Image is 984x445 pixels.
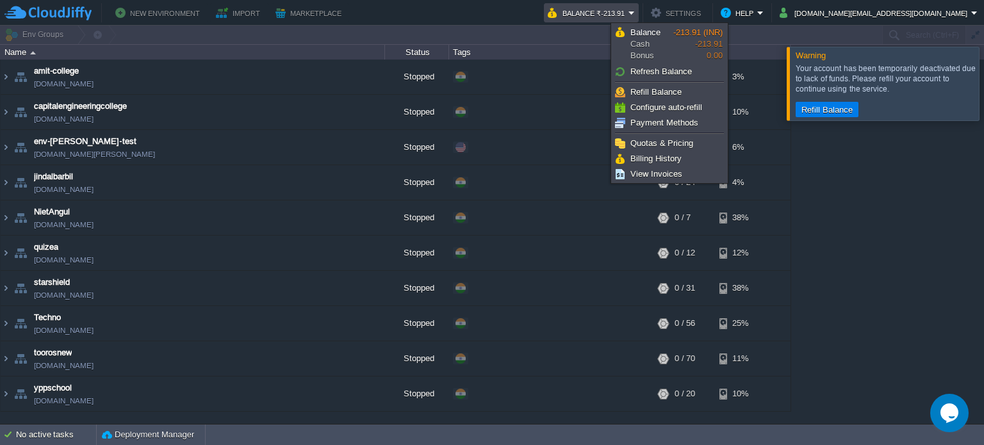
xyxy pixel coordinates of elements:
[12,200,29,235] img: AMDAwAAAACH5BAEAAAAALAAAAAABAAEAAAICRAEAOw==
[30,51,36,54] img: AMDAwAAAACH5BAEAAAAALAAAAAABAAEAAAICRAEAOw==
[34,254,94,266] a: [DOMAIN_NAME]
[34,394,94,407] a: [DOMAIN_NAME]
[385,271,449,305] div: Stopped
[613,25,726,63] a: BalanceCashBonus-213.91 (INR)-213.910.00
[673,28,723,60] span: -213.91 0.00
[385,165,449,200] div: Stopped
[548,5,628,20] button: Balance ₹-213.91
[34,289,94,302] a: [DOMAIN_NAME]
[719,95,761,129] div: 10%
[34,276,70,289] a: starshield
[34,359,94,372] a: [DOMAIN_NAME]
[1,60,11,94] img: AMDAwAAAACH5BAEAAAAALAAAAAABAAEAAAICRAEAOw==
[34,113,94,125] a: [DOMAIN_NAME]
[34,218,94,231] a: [DOMAIN_NAME]
[796,63,976,94] div: Your account has been temporarily deactivated due to lack of funds. Please refill your account to...
[34,311,61,324] a: Techno
[613,167,726,181] a: View Invoices
[719,60,761,94] div: 3%
[675,271,695,305] div: 0 / 31
[385,341,449,376] div: Stopped
[385,376,449,411] div: Stopped
[613,116,726,130] a: Payment Methods
[34,65,79,77] a: amit-college
[675,306,695,341] div: 0 / 56
[1,45,384,60] div: Name
[12,271,29,305] img: AMDAwAAAACH5BAEAAAAALAAAAAABAAEAAAICRAEAOw==
[613,65,726,79] a: Refresh Balance
[719,376,761,411] div: 10%
[630,102,702,112] span: Configure auto-refill
[630,67,692,76] span: Refresh Balance
[1,130,11,165] img: AMDAwAAAACH5BAEAAAAALAAAAAABAAEAAAICRAEAOw==
[385,95,449,129] div: Stopped
[34,241,58,254] a: quizea
[385,130,449,165] div: Stopped
[719,306,761,341] div: 25%
[673,28,723,37] span: -213.91 (INR)
[630,138,693,148] span: Quotas & Pricing
[796,51,826,60] span: Warning
[1,271,11,305] img: AMDAwAAAACH5BAEAAAAALAAAAAABAAEAAAICRAEAOw==
[34,100,127,113] a: capitalengineeringcollege
[930,394,971,432] iframe: chat widget
[613,85,726,99] a: Refill Balance
[12,236,29,270] img: AMDAwAAAACH5BAEAAAAALAAAAAABAAEAAAICRAEAOw==
[385,306,449,341] div: Stopped
[675,236,695,270] div: 0 / 12
[1,236,11,270] img: AMDAwAAAACH5BAEAAAAALAAAAAABAAEAAAICRAEAOw==
[450,45,653,60] div: Tags
[798,104,857,115] button: Refill Balance
[102,428,194,441] button: Deployment Manager
[12,130,29,165] img: AMDAwAAAACH5BAEAAAAALAAAAAABAAEAAAICRAEAOw==
[34,346,72,359] a: toorosnew
[12,376,29,411] img: AMDAwAAAACH5BAEAAAAALAAAAAABAAEAAAICRAEAOw==
[386,45,448,60] div: Status
[719,165,761,200] div: 4%
[630,87,682,97] span: Refill Balance
[34,206,70,218] a: NietAngul
[385,200,449,235] div: Stopped
[613,152,726,166] a: Billing History
[630,28,660,37] span: Balance
[12,95,29,129] img: AMDAwAAAACH5BAEAAAAALAAAAAABAAEAAAICRAEAOw==
[1,200,11,235] img: AMDAwAAAACH5BAEAAAAALAAAAAABAAEAAAICRAEAOw==
[34,170,73,183] span: jindalbarbil
[115,5,204,20] button: New Environment
[630,169,682,179] span: View Invoices
[16,425,96,445] div: No active tasks
[613,101,726,115] a: Configure auto-refill
[630,27,673,61] span: Cash Bonus
[385,60,449,94] div: Stopped
[613,136,726,150] a: Quotas & Pricing
[719,271,761,305] div: 38%
[34,183,94,196] a: [DOMAIN_NAME]
[1,341,11,376] img: AMDAwAAAACH5BAEAAAAALAAAAAABAAEAAAICRAEAOw==
[780,5,971,20] button: [DOMAIN_NAME][EMAIL_ADDRESS][DOMAIN_NAME]
[1,165,11,200] img: AMDAwAAAACH5BAEAAAAALAAAAAABAAEAAAICRAEAOw==
[1,376,11,411] img: AMDAwAAAACH5BAEAAAAALAAAAAABAAEAAAICRAEAOw==
[675,200,691,235] div: 0 / 7
[651,5,705,20] button: Settings
[719,130,761,165] div: 6%
[34,382,72,394] span: yppschool
[719,341,761,376] div: 11%
[675,341,695,376] div: 0 / 70
[34,135,136,148] a: env-[PERSON_NAME]-test
[675,376,695,411] div: 0 / 20
[721,5,757,20] button: Help
[12,165,29,200] img: AMDAwAAAACH5BAEAAAAALAAAAAABAAEAAAICRAEAOw==
[4,5,92,21] img: CloudJiffy
[34,148,155,161] a: [DOMAIN_NAME][PERSON_NAME]
[12,306,29,341] img: AMDAwAAAACH5BAEAAAAALAAAAAABAAEAAAICRAEAOw==
[12,341,29,376] img: AMDAwAAAACH5BAEAAAAALAAAAAABAAEAAAICRAEAOw==
[385,236,449,270] div: Stopped
[275,5,345,20] button: Marketplace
